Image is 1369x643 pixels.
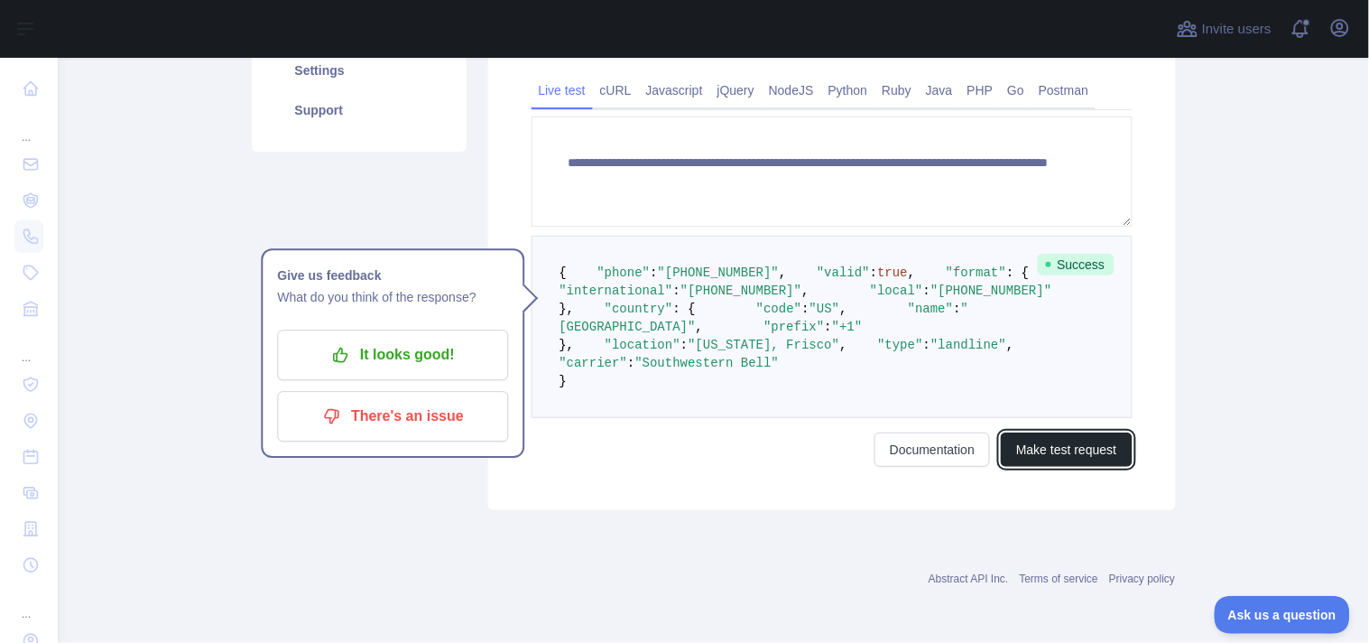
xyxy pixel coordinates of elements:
span: } [560,374,567,388]
span: : [680,338,688,352]
span: "+1" [832,320,863,334]
span: : [870,266,877,280]
button: Make test request [1001,433,1132,467]
span: Invite users [1202,19,1272,40]
span: : [923,338,930,352]
span: "prefix" [763,320,824,334]
span: "international" [560,284,673,298]
span: "US" [809,302,840,316]
a: Python [821,76,875,105]
a: Documentation [874,433,990,467]
span: , [801,284,809,298]
h1: Give us feedback [277,266,508,287]
span: : [650,266,657,280]
span: "location" [605,338,680,352]
p: What do you think of the response? [277,287,508,309]
span: "format" [946,266,1006,280]
span: }, [560,338,575,352]
span: "name" [908,302,953,316]
span: "phone" [597,266,651,280]
div: ... [14,329,43,365]
span: "code" [756,302,801,316]
a: Settings [273,51,445,90]
span: : { [673,302,696,316]
a: Java [919,76,960,105]
div: ... [14,108,43,144]
span: "[PHONE_NUMBER]" [930,284,1051,298]
a: PHP [960,76,1001,105]
span: : [627,356,634,370]
span: { [560,266,567,280]
span: : [953,302,960,316]
iframe: Toggle Customer Support [1215,596,1351,634]
a: jQuery [710,76,762,105]
span: }, [560,302,575,316]
span: : [801,302,809,316]
a: Go [1000,76,1031,105]
button: There's an issue [277,392,508,443]
span: , [839,338,846,352]
a: Javascript [639,76,710,105]
span: Success [1038,254,1115,275]
span: "[US_STATE], Frisco" [688,338,839,352]
span: , [839,302,846,316]
span: "carrier" [560,356,628,370]
a: cURL [593,76,639,105]
a: NodeJS [762,76,821,105]
span: "[PHONE_NUMBER]" [658,266,779,280]
span: : [673,284,680,298]
span: : { [1006,266,1029,280]
span: "country" [605,302,673,316]
span: "local" [870,284,923,298]
span: true [877,266,908,280]
a: Terms of service [1020,573,1098,585]
div: ... [14,585,43,621]
p: It looks good! [291,340,495,371]
p: There's an issue [291,402,495,433]
span: , [908,266,915,280]
a: Support [273,90,445,130]
span: : [825,320,832,334]
span: , [779,266,786,280]
button: It looks good! [277,331,508,381]
span: "Southwestern Bell" [635,356,780,370]
span: , [696,320,703,334]
button: Invite users [1173,14,1275,43]
a: Live test [532,76,593,105]
a: Abstract API Inc. [929,573,1009,585]
span: : [923,284,930,298]
span: "[PHONE_NUMBER]" [680,284,801,298]
span: "landline" [930,338,1006,352]
span: "valid" [817,266,870,280]
a: Postman [1031,76,1096,105]
a: Privacy policy [1109,573,1175,585]
span: "type" [877,338,922,352]
span: , [1006,338,1013,352]
a: Ruby [874,76,919,105]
